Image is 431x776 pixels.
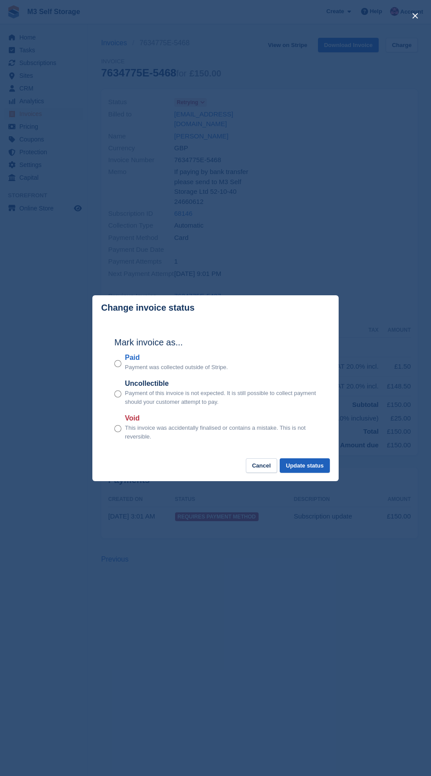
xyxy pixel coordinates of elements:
button: Cancel [246,458,277,473]
label: Void [125,413,317,424]
p: Payment of this invoice is not expected. It is still possible to collect payment should your cust... [125,389,317,406]
p: Payment was collected outside of Stripe. [125,363,228,372]
p: Change invoice status [101,303,194,313]
button: close [408,9,422,23]
label: Uncollectible [125,378,317,389]
p: This invoice was accidentally finalised or contains a mistake. This is not reversible. [125,424,317,441]
label: Paid [125,352,228,363]
h2: Mark invoice as... [114,336,317,349]
button: Update status [280,458,330,473]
